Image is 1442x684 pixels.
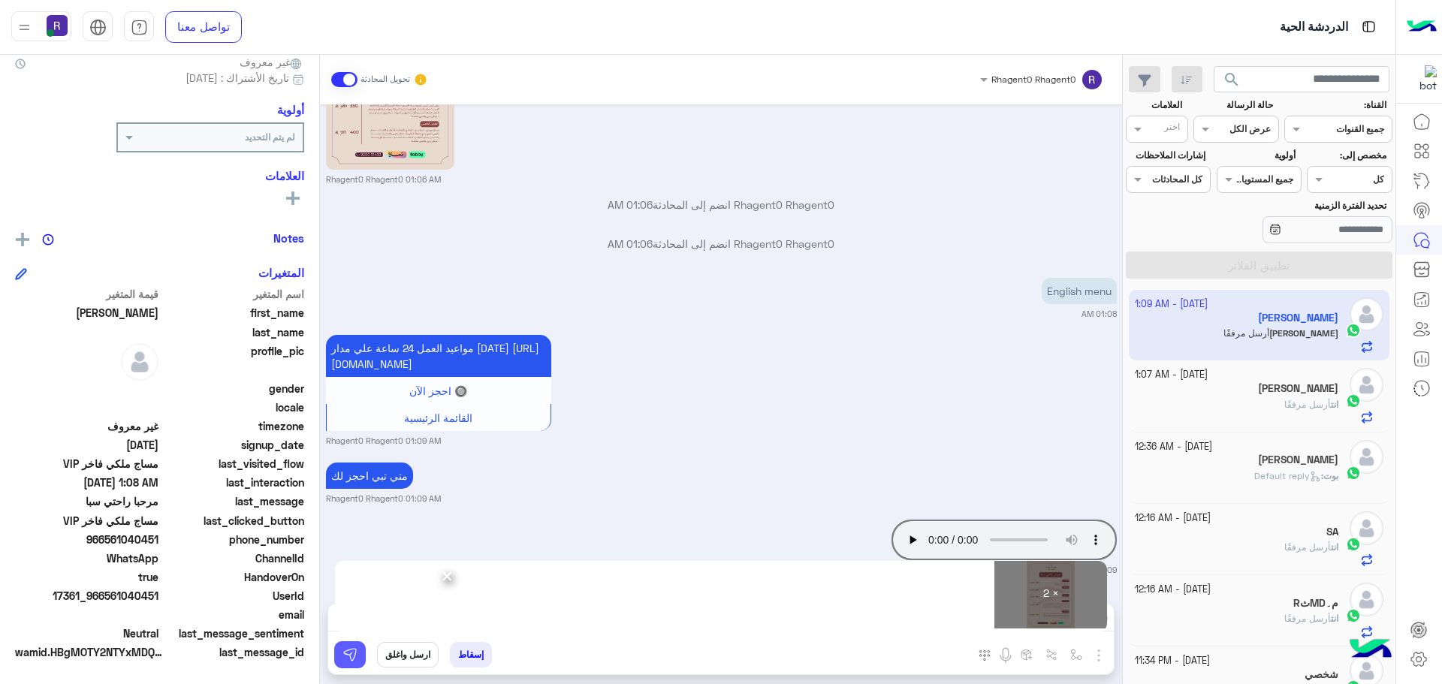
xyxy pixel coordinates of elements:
[1350,368,1383,402] img: defaultAdmin.png
[1346,466,1361,481] img: WhatsApp
[1127,98,1182,112] label: العلامات
[15,18,34,37] img: profile
[121,343,158,381] img: defaultAdmin.png
[342,647,357,662] img: send message
[1258,382,1338,395] h5: حبيب قاسم
[16,233,29,246] img: add
[360,74,410,86] small: تحويل المحادثة
[161,381,305,396] span: gender
[1280,17,1348,38] p: الدردشة الحية
[165,11,242,43] a: تواصل معنا
[1309,149,1386,162] label: مخصص إلى:
[326,335,551,377] p: 11/10/2025, 1:09 AM
[326,197,1117,212] p: Rhagent0 Rhagent0 انضم إلى المحادثة
[1293,597,1338,610] h5: م۔MDثR
[161,343,305,378] span: profile_pic
[1135,654,1210,668] small: [DATE] - 11:34 PM
[124,11,154,43] a: tab
[1344,624,1397,676] img: hulul-logo.png
[15,475,158,490] span: 2025-10-10T22:08:20.9782547Z
[377,642,439,667] button: ارسل واغلق
[608,198,653,211] span: 01:06 AM
[991,74,1075,85] span: Rhagent0 Rhagent0
[1064,642,1089,667] button: select flow
[1258,453,1338,466] h5: Ahmed Yassan
[161,532,305,547] span: phone_number
[15,493,158,509] span: مرحبا راحتي سبا
[1223,71,1241,89] span: search
[131,19,148,36] img: tab
[1410,65,1437,92] img: 322853014244696
[440,559,454,592] span: ×
[979,649,991,661] img: make a call
[42,234,54,246] img: notes
[47,15,68,36] img: userImage
[1331,613,1338,624] span: انت
[1331,541,1338,553] span: انت
[161,569,305,585] span: HandoverOn
[161,493,305,509] span: last_message
[161,607,305,622] span: email
[15,418,158,434] span: غير معروف
[1305,668,1338,681] h5: شخصي
[1021,649,1033,661] img: create order
[1218,199,1386,212] label: تحديد الفترة الزمنية
[273,231,304,245] h6: Notes
[1135,583,1211,597] small: [DATE] - 12:16 AM
[1045,649,1057,661] img: Trigger scenario
[1346,537,1361,552] img: WhatsApp
[15,286,158,302] span: قيمة المتغير
[161,513,305,529] span: last_clicked_button
[1015,642,1039,667] button: create order
[1326,526,1338,538] h5: SA
[326,493,441,505] small: Rhagent0 Rhagent0 01:09 AM
[1350,440,1383,474] img: defaultAdmin.png
[1284,541,1331,553] span: أرسل مرفقًا
[1350,511,1383,545] img: defaultAdmin.png
[1135,440,1212,454] small: [DATE] - 12:36 AM
[1127,149,1205,162] label: إشارات الملاحظات
[15,437,158,453] span: 2025-10-10T22:02:52.449Z
[1042,278,1117,304] p: 11/10/2025, 1:08 AM
[1039,642,1064,667] button: Trigger scenario
[161,305,305,321] span: first_name
[326,236,1117,252] p: Rhagent0 Rhagent0 انضم إلى المحادثة
[161,418,305,434] span: timezone
[161,324,305,340] span: last_name
[1081,308,1117,320] small: 01:08 AM
[161,588,305,604] span: UserId
[1407,11,1437,43] img: Logo
[404,411,472,424] span: القائمة الرئيسية
[1331,399,1338,410] span: انت
[608,237,653,250] span: 01:06 AM
[1254,470,1321,481] span: Default reply
[186,70,289,86] span: تاريخ الأشتراك : [DATE]
[1214,66,1250,98] button: search
[15,607,158,622] span: null
[15,644,165,660] span: wamid.HBgMOTY2NTYxMDQwNDUxFQIAEhggQTUyQjNEOTQ2RTY5QjA3RUVBRDNGMDBBNEEyQzZBQTEA
[277,103,304,116] h6: أولوية
[89,19,107,36] img: tab
[1321,470,1338,481] b: :
[15,550,158,566] span: 2
[326,173,441,185] small: Rhagent0 Rhagent0 01:06 AM
[326,435,441,447] small: Rhagent0 Rhagent0 01:09 AM
[15,588,158,604] span: 17361_966561040451
[1359,17,1378,36] img: tab
[15,569,158,585] span: true
[1070,649,1082,661] img: select flow
[1196,98,1273,112] label: حالة الرسالة
[15,513,158,529] span: مساج ملكي فاخر VIP
[15,456,158,472] span: مساج ملكي فاخر VIP
[15,625,158,641] span: 0
[997,646,1015,664] img: send voice note
[1284,613,1331,624] span: أرسل مرفقًا
[161,550,305,566] span: ChannelId
[1287,98,1387,112] label: القناة:
[1350,583,1383,616] img: defaultAdmin.png
[1346,608,1361,623] img: WhatsApp
[409,384,467,397] span: 🔘 احجز الآن
[1135,511,1211,526] small: [DATE] - 12:16 AM
[1218,149,1296,162] label: أولوية
[15,381,158,396] span: null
